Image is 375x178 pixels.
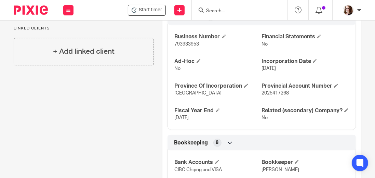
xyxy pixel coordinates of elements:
h4: Ad-Hoc [175,58,262,65]
span: Bookkeeping [174,139,208,147]
span: CIBC Chqing and VISA [175,167,222,172]
h4: + Add linked client [53,46,115,57]
h4: Bank Accounts [175,159,262,166]
img: Kelsey%20Website-compressed%20Resized.jpg [343,5,354,16]
h4: Incorporation Date [262,58,349,65]
span: [GEOGRAPHIC_DATA] [175,91,222,96]
h4: Related (secondary) Company? [262,107,349,114]
h4: Business Number [175,33,262,40]
span: 2025417268 [262,91,289,96]
input: Search [205,8,267,14]
span: No [175,66,181,71]
span: 793933953 [175,42,199,47]
span: No [262,42,268,47]
h4: Province Of Incorporation [175,82,262,90]
h4: Fiscal Year End [175,107,262,114]
span: No [262,115,268,120]
div: AOA Instrumentation Ltd. [128,5,166,16]
span: [DATE] [175,115,189,120]
h4: Provincial Account Number [262,82,349,90]
h4: Financial Statements [262,33,349,40]
span: 8 [216,139,219,146]
p: Linked clients [14,26,154,31]
h4: Bookkeeper [262,159,349,166]
span: Start timer [139,7,162,14]
span: [DATE] [262,66,276,71]
span: [PERSON_NAME] [262,167,299,172]
img: Pixie [14,5,48,15]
